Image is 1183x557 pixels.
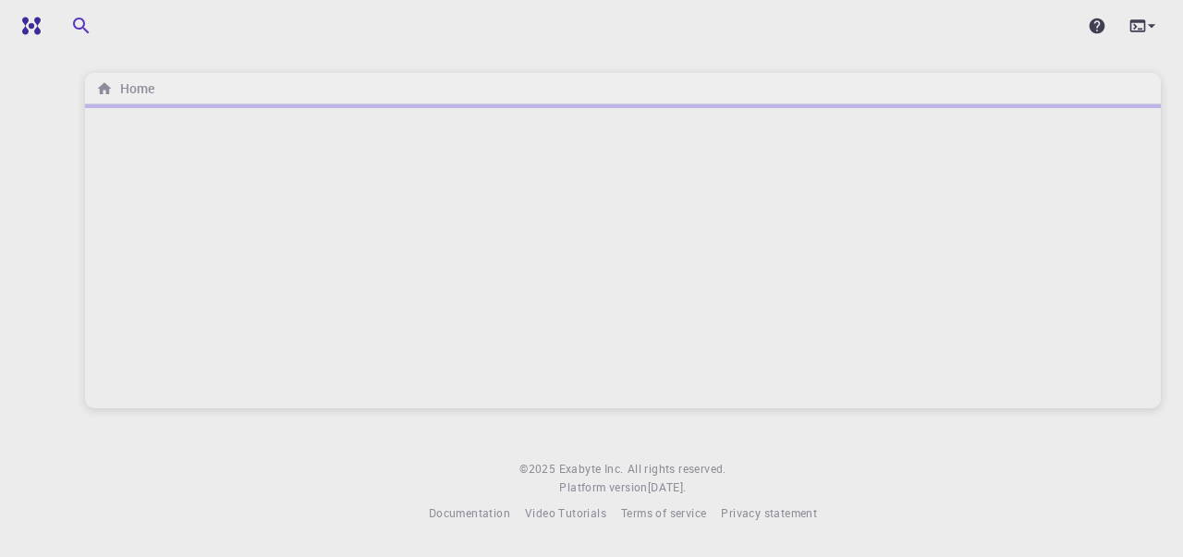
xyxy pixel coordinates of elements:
[721,505,817,520] span: Privacy statement
[559,460,624,478] a: Exabyte Inc.
[621,504,706,523] a: Terms of service
[525,504,606,523] a: Video Tutorials
[429,505,510,520] span: Documentation
[15,17,41,35] img: logo
[621,505,706,520] span: Terms of service
[113,79,154,99] h6: Home
[559,461,624,476] span: Exabyte Inc.
[721,504,817,523] a: Privacy statement
[525,505,606,520] span: Video Tutorials
[648,479,687,494] span: [DATE] .
[648,478,687,497] a: [DATE].
[628,460,726,478] span: All rights reserved.
[429,504,510,523] a: Documentation
[519,460,558,478] span: © 2025
[559,478,647,497] span: Platform version
[92,79,158,99] nav: breadcrumb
